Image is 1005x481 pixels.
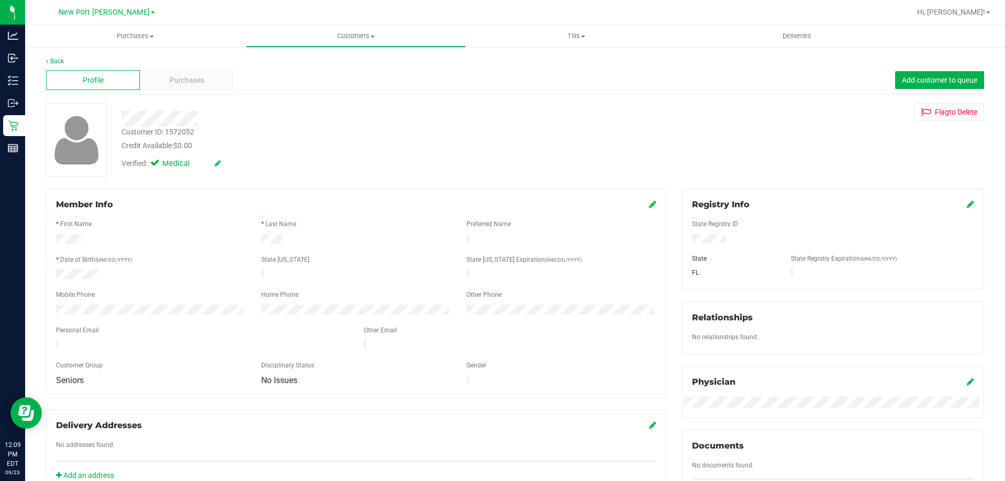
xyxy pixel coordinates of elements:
span: Deliveries [768,31,825,41]
label: Last Name [265,219,296,229]
img: user-icon.png [49,113,104,167]
p: 12:09 PM EDT [5,440,20,468]
inline-svg: Inventory [8,75,18,86]
inline-svg: Outbound [8,98,18,108]
span: Member Info [56,199,113,209]
label: Mobile Phone [56,290,95,299]
span: Relationships [692,312,753,322]
span: $0.00 [173,141,192,150]
label: Home Phone [261,290,298,299]
label: Personal Email [56,326,99,335]
label: No addresses found [56,440,113,450]
label: Customer Group [56,361,103,370]
span: (MM/DD/YYYY) [860,256,897,262]
div: Customer ID: 1572052 [121,127,194,138]
label: State [US_STATE] Expiration [466,255,582,264]
p: 09/23 [5,468,20,476]
label: Gender [466,361,486,370]
label: State [US_STATE] [261,255,309,264]
label: State Registry Expiration [791,254,897,263]
label: Date of Birth [60,255,132,264]
span: Physician [692,377,735,387]
button: Flagto Delete [914,103,984,121]
span: No documents found. [692,462,754,469]
span: Seniors [56,375,84,385]
span: Documents [692,441,744,451]
a: Back [46,58,64,65]
a: Deliveries [687,25,907,47]
span: Purchases [170,75,204,86]
span: Purchases [25,31,245,41]
span: Hi, [PERSON_NAME]! [917,8,985,16]
label: First Name [60,219,92,229]
label: Other Email [364,326,397,335]
div: FL [684,268,784,277]
span: Profile [83,75,104,86]
div: State [684,254,784,263]
label: State Registry ID [692,219,738,229]
inline-svg: Analytics [8,30,18,41]
label: Other Phone [466,290,501,299]
span: Tills [466,31,686,41]
a: Customers [245,25,466,47]
label: No relationships found. [692,332,758,342]
span: Customers [246,31,465,41]
div: Verified: [121,158,221,170]
a: Purchases [25,25,245,47]
label: Preferred Name [466,219,511,229]
span: New Port [PERSON_NAME] [59,8,150,17]
span: No Issues [261,375,297,385]
span: (MM/DD/YYYY) [545,257,582,263]
span: (MM/DD/YYYY) [95,257,132,263]
span: Medical [162,158,204,170]
inline-svg: Reports [8,143,18,153]
button: Add customer to queue [895,71,984,89]
label: Disciplinary Status [261,361,314,370]
div: Credit Available: [121,140,583,151]
iframe: Resource center [10,397,42,429]
span: Add customer to queue [902,76,977,84]
inline-svg: Retail [8,120,18,131]
span: Delivery Addresses [56,420,142,430]
a: Add an address [56,471,114,479]
span: Registry Info [692,199,750,209]
inline-svg: Inbound [8,53,18,63]
a: Tills [466,25,686,47]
